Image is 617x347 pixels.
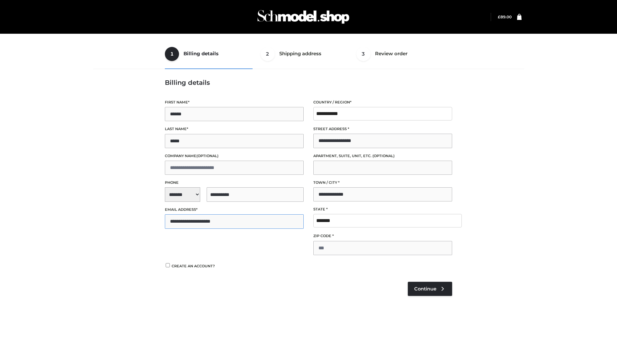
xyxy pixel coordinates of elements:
label: Email address [165,207,304,213]
span: (optional) [372,154,395,158]
a: Continue [408,282,452,296]
label: ZIP Code [313,233,452,239]
label: Street address [313,126,452,132]
label: Town / City [313,180,452,186]
label: Company name [165,153,304,159]
label: Country / Region [313,99,452,105]
span: Create an account? [172,264,215,268]
input: Create an account? [165,263,171,267]
label: Phone [165,180,304,186]
span: £ [498,14,500,19]
label: Last name [165,126,304,132]
a: £89.00 [498,14,512,19]
bdi: 89.00 [498,14,512,19]
span: (optional) [196,154,219,158]
label: First name [165,99,304,105]
h3: Billing details [165,79,452,86]
label: State [313,206,452,212]
span: Continue [414,286,436,292]
img: Schmodel Admin 964 [255,4,352,30]
label: Apartment, suite, unit, etc. [313,153,452,159]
